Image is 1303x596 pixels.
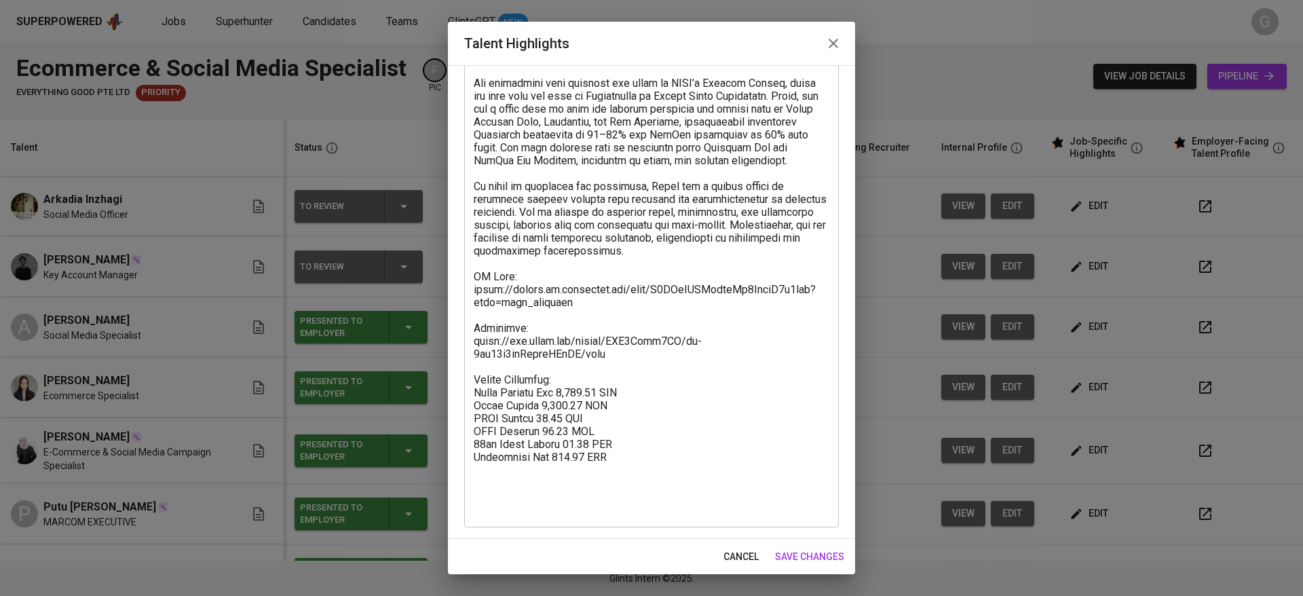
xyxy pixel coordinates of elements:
[723,548,759,565] span: cancel
[775,548,844,565] span: save changes
[718,544,764,570] button: cancel
[464,33,839,54] h2: Talent Highlights
[770,544,850,570] button: save changes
